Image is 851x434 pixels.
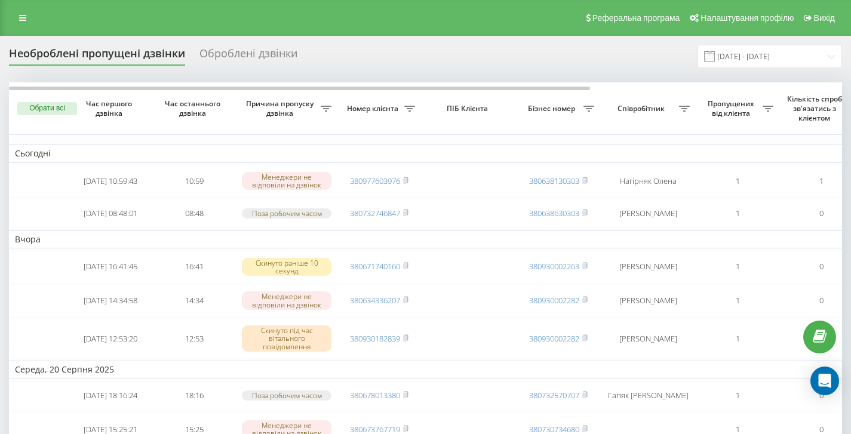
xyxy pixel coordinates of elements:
[242,325,331,352] div: Скинуто під час вітального повідомлення
[152,251,236,282] td: 16:41
[785,94,846,122] span: Кількість спроб зв'язатись з клієнтом
[600,199,696,228] td: [PERSON_NAME]
[702,99,763,118] span: Пропущених від клієнта
[242,172,331,190] div: Менеджери не відповіли на дзвінок
[152,199,236,228] td: 08:48
[162,99,226,118] span: Час останнього дзвінка
[350,261,400,272] a: 380671740160
[350,208,400,218] a: 380732746847
[152,165,236,197] td: 10:59
[600,319,696,358] td: [PERSON_NAME]
[431,104,506,113] span: ПІБ Клієнта
[9,47,185,66] div: Необроблені пропущені дзвінки
[69,319,152,358] td: [DATE] 12:53:20
[152,381,236,410] td: 18:16
[600,381,696,410] td: Гапяк [PERSON_NAME]
[814,13,835,23] span: Вихід
[529,295,579,306] a: 380930002282
[529,390,579,401] a: 380732570707
[152,319,236,358] td: 12:53
[810,367,839,395] div: Open Intercom Messenger
[343,104,404,113] span: Номер клієнта
[592,13,680,23] span: Реферальна програма
[701,13,794,23] span: Налаштування профілю
[242,390,331,401] div: Поза робочим часом
[696,251,779,282] td: 1
[529,333,579,344] a: 380930002282
[242,291,331,309] div: Менеджери не відповіли на дзвінок
[696,199,779,228] td: 1
[696,381,779,410] td: 1
[199,47,297,66] div: Оброблені дзвінки
[600,285,696,316] td: [PERSON_NAME]
[696,285,779,316] td: 1
[69,285,152,316] td: [DATE] 14:34:58
[17,102,77,115] button: Обрати всі
[350,176,400,186] a: 380977603976
[529,208,579,218] a: 380638630303
[696,319,779,358] td: 1
[606,104,679,113] span: Співробітник
[350,390,400,401] a: 380678013380
[350,295,400,306] a: 380634336207
[69,199,152,228] td: [DATE] 08:48:01
[242,208,331,218] div: Поза робочим часом
[78,99,143,118] span: Час першого дзвінка
[242,99,321,118] span: Причина пропуску дзвінка
[523,104,583,113] span: Бізнес номер
[350,333,400,344] a: 380930182839
[69,381,152,410] td: [DATE] 18:16:24
[529,176,579,186] a: 380638130303
[152,285,236,316] td: 14:34
[529,261,579,272] a: 380930002263
[242,258,331,276] div: Скинуто раніше 10 секунд
[696,165,779,197] td: 1
[600,165,696,197] td: Нагірняк Олена
[69,165,152,197] td: [DATE] 10:59:43
[69,251,152,282] td: [DATE] 16:41:45
[600,251,696,282] td: [PERSON_NAME]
